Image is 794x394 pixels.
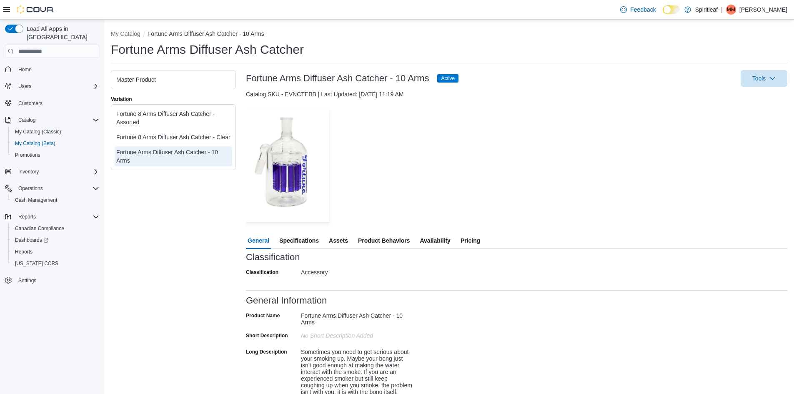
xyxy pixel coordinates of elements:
span: Operations [18,185,43,192]
button: Cash Management [8,194,103,206]
label: Variation [111,96,132,103]
span: My Catalog (Beta) [15,140,55,147]
span: Washington CCRS [12,258,99,269]
div: Mariah MJ [726,5,736,15]
span: Canadian Compliance [15,225,64,232]
span: Product Behaviors [358,232,410,249]
span: Settings [15,275,99,286]
span: Feedback [630,5,656,14]
span: Inventory [18,168,39,175]
span: Tools [752,74,766,83]
button: [US_STATE] CCRS [8,258,103,269]
label: Long Description [246,349,287,355]
button: Tools [741,70,787,87]
span: Active [441,75,455,82]
span: Specifications [279,232,319,249]
span: Cash Management [12,195,99,205]
span: Customers [18,100,43,107]
span: [US_STATE] CCRS [15,260,58,267]
span: Pricing [461,232,480,249]
span: Promotions [15,152,40,158]
span: Customers [15,98,99,108]
span: Cash Management [15,197,57,203]
span: Reports [18,213,36,220]
div: Accessory [301,266,413,276]
button: Operations [15,183,46,193]
span: Availability [420,232,450,249]
a: Feedback [617,1,659,18]
button: Fortune Arms Diffuser Ash Catcher - 10 Arms [148,30,264,37]
span: Users [15,81,99,91]
span: My Catalog (Classic) [15,128,61,135]
h1: Fortune Arms Diffuser Ash Catcher [111,41,304,58]
span: Dashboards [15,237,48,243]
div: No Short Description added [301,329,413,339]
a: Settings [15,276,40,286]
span: MM [727,5,735,15]
span: Settings [18,277,36,284]
div: Fortune Arms Diffuser Ash Catcher - 10 Arms [301,309,413,326]
button: Reports [2,211,103,223]
label: Short Description [246,332,288,339]
input: Dark Mode [663,5,680,14]
a: Promotions [12,150,44,160]
button: Reports [15,212,39,222]
span: Dark Mode [663,14,663,15]
p: Spiritleaf [695,5,718,15]
a: My Catalog (Classic) [12,127,65,137]
span: My Catalog (Beta) [12,138,99,148]
span: Reports [12,247,99,257]
a: [US_STATE] CCRS [12,258,62,269]
button: Users [2,80,103,92]
span: Operations [15,183,99,193]
div: Fortune 8 Arms Diffuser Ash Catcher - Clear [116,133,230,141]
span: Reports [15,212,99,222]
p: [PERSON_NAME] [739,5,787,15]
span: Catalog [18,117,35,123]
span: Inventory [15,167,99,177]
button: Inventory [15,167,42,177]
button: My Catalog [111,30,140,37]
span: Promotions [12,150,99,160]
nav: An example of EuiBreadcrumbs [111,30,787,40]
a: Reports [12,247,36,257]
button: Inventory [2,166,103,178]
a: My Catalog (Beta) [12,138,59,148]
button: Promotions [8,149,103,161]
h3: Fortune Arms Diffuser Ash Catcher - 10 Arms [246,73,429,83]
label: Classification [246,269,278,276]
span: Catalog [15,115,99,125]
span: Canadian Compliance [12,223,99,233]
span: General [248,232,269,249]
span: Dashboards [12,235,99,245]
button: My Catalog (Classic) [8,126,103,138]
button: Settings [2,274,103,286]
span: Reports [15,248,33,255]
button: Reports [8,246,103,258]
div: Fortune 8 Arms Diffuser Ash Catcher - Assorted [116,110,230,126]
h3: General Information [246,296,327,306]
div: Fortune Arms Diffuser Ash Catcher - 10 Arms [116,148,230,165]
a: Home [15,65,35,75]
div: Master Product [116,75,230,84]
button: My Catalog (Beta) [8,138,103,149]
button: Catalog [2,114,103,126]
span: My Catalog (Classic) [12,127,99,137]
span: Active [437,74,458,83]
a: Canadian Compliance [12,223,68,233]
a: Cash Management [12,195,60,205]
span: Home [15,64,99,74]
a: Dashboards [12,235,52,245]
button: Catalog [15,115,39,125]
button: Customers [2,97,103,109]
span: Home [18,66,32,73]
a: Customers [15,98,46,108]
button: Operations [2,183,103,194]
img: Image for Fortune Arms Diffuser Ash Catcher - 10 Arms [246,108,329,222]
span: Load All Apps in [GEOGRAPHIC_DATA] [23,25,99,41]
p: | [721,5,723,15]
button: Home [2,63,103,75]
nav: Complex example [5,60,99,308]
div: Catalog SKU - EVNCTEBB | Last Updated: [DATE] 11:19 AM [246,90,787,98]
button: Canadian Compliance [8,223,103,234]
